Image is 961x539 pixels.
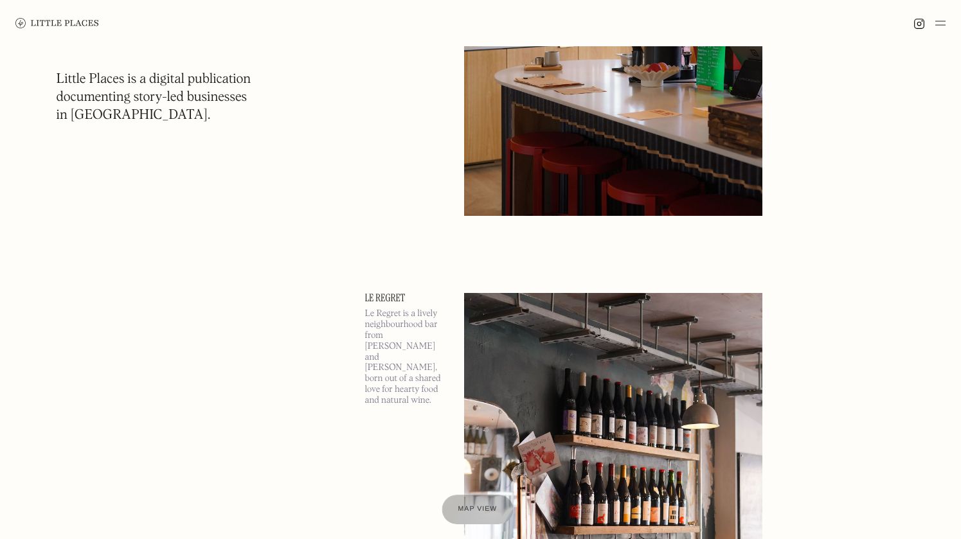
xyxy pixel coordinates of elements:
a: Map view [442,495,513,524]
h1: Little Places is a digital publication documenting story-led businesses in [GEOGRAPHIC_DATA]. [57,71,251,125]
p: Le Regret is a lively neighbourhood bar from [PERSON_NAME] and [PERSON_NAME], born out of a share... [365,308,449,405]
a: Le Regret [365,293,449,303]
span: Map view [458,506,498,513]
